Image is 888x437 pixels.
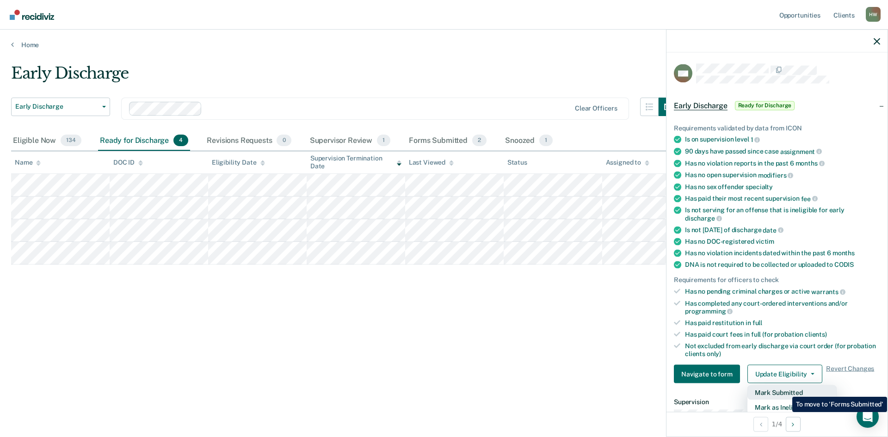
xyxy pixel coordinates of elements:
[685,206,880,222] div: Is not serving for an offense that is ineligible for early
[666,91,888,120] div: Early DischargeReady for Discharge
[801,195,818,202] span: fee
[685,330,880,338] div: Has paid court fees in full (for probation
[832,249,855,257] span: months
[472,135,487,147] span: 2
[11,41,877,49] a: Home
[758,171,794,178] span: modifiers
[685,288,880,296] div: Has no pending criminal charges or active
[212,159,265,166] div: Eligibility Date
[409,159,454,166] div: Last Viewed
[407,131,488,151] div: Forms Submitted
[866,7,881,22] div: H W
[674,124,880,132] div: Requirements validated by data from ICON
[747,400,837,415] button: Mark as Ineligible
[857,406,879,428] div: Open Intercom Messenger
[310,154,401,170] div: Supervision Termination Date
[685,308,733,315] span: programming
[685,299,880,315] div: Has completed any court-ordered interventions and/or
[763,226,783,234] span: date
[674,398,880,406] dt: Supervision
[674,365,740,383] button: Navigate to form
[674,365,744,383] a: Navigate to form link
[756,238,774,245] span: victim
[11,64,677,90] div: Early Discharge
[685,147,880,155] div: 90 days have passed since case
[98,131,190,151] div: Ready for Discharge
[377,135,390,147] span: 1
[173,135,188,147] span: 4
[685,249,880,257] div: Has no violation incidents dated within the past 6
[674,276,880,284] div: Requirements for officers to check
[685,342,880,357] div: Not excluded from early discharge via court order (for probation clients
[866,7,881,22] button: Profile dropdown button
[674,101,728,110] span: Early Discharge
[685,171,880,179] div: Has no open supervision
[795,160,825,167] span: months
[507,159,527,166] div: Status
[575,105,617,112] div: Clear officers
[685,214,722,222] span: discharge
[751,136,760,143] span: 1
[752,319,762,326] span: full
[685,159,880,167] div: Has no violation reports in the past 6
[685,319,880,327] div: Has paid restitution in
[666,412,888,436] div: 1 / 4
[811,288,845,295] span: warrants
[786,417,801,431] button: Next Opportunity
[747,385,837,400] button: Mark Submitted
[685,238,880,246] div: Has no DOC-registered
[277,135,291,147] span: 0
[685,183,880,191] div: Has no sex offender
[805,330,827,338] span: clients)
[753,417,768,431] button: Previous Opportunity
[10,10,54,20] img: Recidiviz
[61,135,81,147] span: 134
[11,131,83,151] div: Eligible Now
[834,261,854,268] span: CODIS
[15,103,99,111] span: Early Discharge
[539,135,553,147] span: 1
[747,365,822,383] button: Update Eligibility
[606,159,649,166] div: Assigned to
[205,131,293,151] div: Revisions Requests
[15,159,41,166] div: Name
[685,261,880,269] div: DNA is not required to be collected or uploaded to
[685,226,880,234] div: Is not [DATE] of discharge
[503,131,555,151] div: Snoozed
[780,148,822,155] span: assignment
[685,135,880,144] div: Is on supervision level
[308,131,393,151] div: Supervisor Review
[746,183,773,190] span: specialty
[685,194,880,203] div: Has paid their most recent supervision
[707,350,721,357] span: only)
[735,101,795,110] span: Ready for Discharge
[826,365,874,383] span: Revert Changes
[113,159,143,166] div: DOC ID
